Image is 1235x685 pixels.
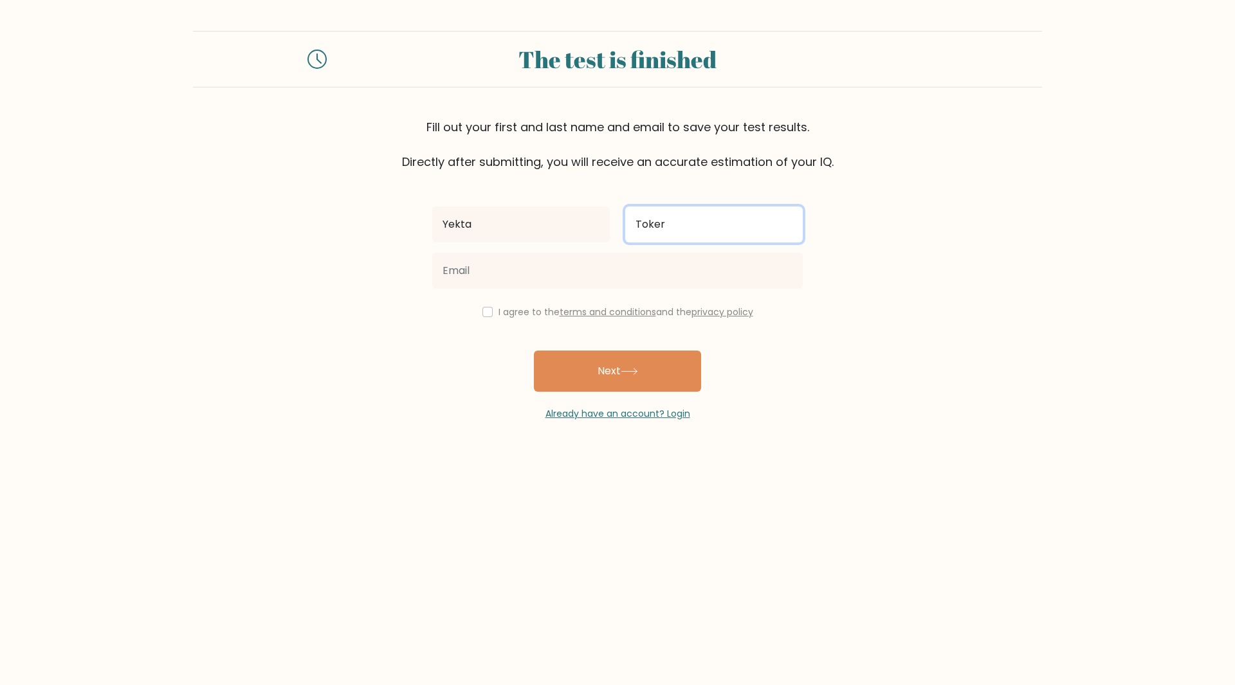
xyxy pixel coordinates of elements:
[691,306,753,318] a: privacy policy
[534,351,701,392] button: Next
[625,206,803,242] input: Last name
[342,42,893,77] div: The test is finished
[499,306,753,318] label: I agree to the and the
[545,407,690,420] a: Already have an account? Login
[432,206,610,242] input: First name
[432,253,803,289] input: Email
[193,118,1042,170] div: Fill out your first and last name and email to save your test results. Directly after submitting,...
[560,306,656,318] a: terms and conditions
